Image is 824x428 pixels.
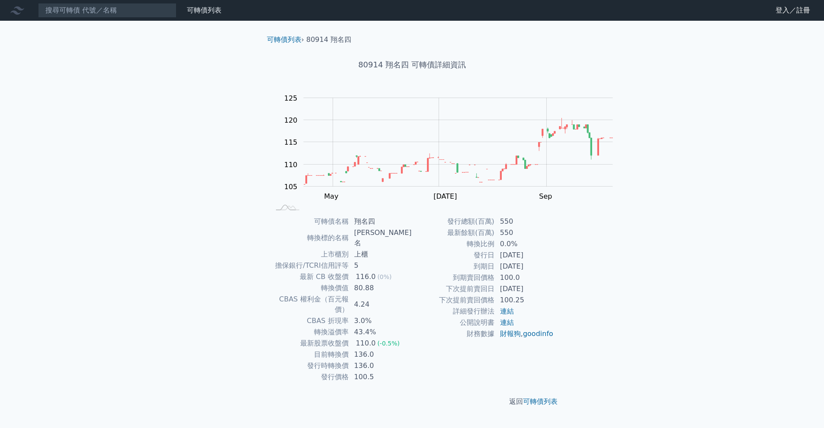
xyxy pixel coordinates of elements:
[769,3,817,17] a: 登入／註冊
[270,216,349,227] td: 可轉債名稱
[270,360,349,371] td: 發行時轉換價
[495,227,554,238] td: 550
[349,327,412,338] td: 43.4%
[187,6,221,14] a: 可轉債列表
[270,315,349,327] td: CBAS 折現率
[377,273,391,280] span: (0%)
[412,238,495,250] td: 轉換比例
[377,340,400,347] span: (-0.5%)
[412,250,495,261] td: 發行日
[280,94,626,201] g: Chart
[500,318,514,327] a: 連結
[270,260,349,271] td: 擔保銀行/TCRI信用評等
[306,35,351,45] li: 80914 翔名四
[433,192,457,200] tspan: [DATE]
[349,315,412,327] td: 3.0%
[349,294,412,315] td: 4.24
[412,328,495,339] td: 財務數據
[270,282,349,294] td: 轉換價值
[495,272,554,283] td: 100.0
[495,283,554,295] td: [DATE]
[500,330,521,338] a: 財報狗
[260,59,564,71] h1: 80914 翔名四 可轉債詳細資訊
[324,192,338,200] tspan: May
[495,295,554,306] td: 100.25
[284,161,298,169] tspan: 110
[349,360,412,371] td: 136.0
[349,282,412,294] td: 80.88
[284,94,298,102] tspan: 125
[270,327,349,338] td: 轉換溢價率
[523,397,558,406] a: 可轉債列表
[495,238,554,250] td: 0.0%
[495,216,554,227] td: 550
[412,306,495,317] td: 詳細發行辦法
[495,328,554,339] td: ,
[412,272,495,283] td: 到期賣回價格
[270,349,349,360] td: 目前轉換價
[260,396,564,407] p: 返回
[284,183,298,191] tspan: 105
[267,35,304,45] li: ›
[412,317,495,328] td: 公開說明書
[270,271,349,282] td: 最新 CB 收盤價
[270,371,349,383] td: 發行價格
[38,3,176,18] input: 搜尋可轉債 代號／名稱
[270,227,349,249] td: 轉換標的名稱
[495,261,554,272] td: [DATE]
[500,307,514,315] a: 連結
[349,371,412,383] td: 100.5
[412,216,495,227] td: 發行總額(百萬)
[349,227,412,249] td: [PERSON_NAME]名
[267,35,301,44] a: 可轉債列表
[270,338,349,349] td: 最新股票收盤價
[349,216,412,227] td: 翔名四
[412,261,495,272] td: 到期日
[284,116,298,124] tspan: 120
[412,295,495,306] td: 下次提前賣回價格
[349,349,412,360] td: 136.0
[349,249,412,260] td: 上櫃
[270,294,349,315] td: CBAS 權利金（百元報價）
[354,338,378,349] div: 110.0
[495,250,554,261] td: [DATE]
[412,283,495,295] td: 下次提前賣回日
[539,192,552,200] tspan: Sep
[270,249,349,260] td: 上市櫃別
[523,330,553,338] a: goodinfo
[284,138,298,146] tspan: 115
[354,272,378,282] div: 116.0
[349,260,412,271] td: 5
[412,227,495,238] td: 最新餘額(百萬)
